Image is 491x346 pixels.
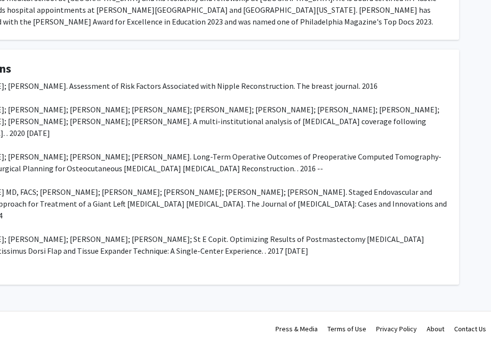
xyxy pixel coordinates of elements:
a: About [427,324,444,333]
a: Terms of Use [327,324,366,333]
a: Press & Media [275,324,318,333]
a: Privacy Policy [376,324,417,333]
iframe: Chat [7,302,42,339]
a: Contact Us [454,324,486,333]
